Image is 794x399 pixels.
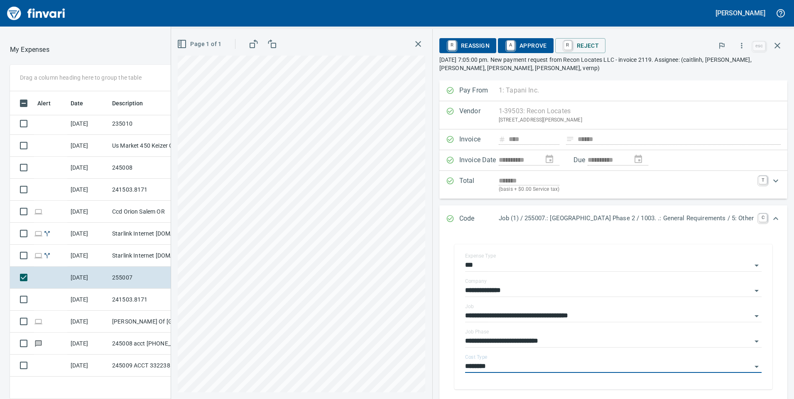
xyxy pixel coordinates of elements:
p: (basis + $0.00 Service tax) [499,185,754,194]
button: Flag [713,36,731,55]
td: 255007 [109,267,184,289]
nav: breadcrumb [10,45,49,55]
td: 245009 ACCT 332238 [109,355,184,377]
p: Total [459,176,499,194]
td: 245008 [109,157,184,179]
label: Company [465,279,487,284]
button: Page 1 of 1 [175,36,225,52]
td: Starlink Internet [DOMAIN_NAME] CA - Willow [109,245,184,267]
td: Ccd Orion Salem OR [109,201,184,223]
p: Drag a column heading here to group the table [20,73,142,82]
td: [DATE] [67,333,109,355]
p: [DATE] 7:05:00 pm. New payment request from Recon Locates LLC - invoice 2119. Assignee: (caitlinh... [439,56,787,72]
td: 235010 [109,113,184,135]
td: [DATE] [67,157,109,179]
td: [DATE] [67,201,109,223]
td: Starlink Internet [DOMAIN_NAME] CA - [PERSON_NAME] [109,223,184,245]
td: 245008 acct [PHONE_NUMBER] [109,333,184,355]
button: RReject [555,38,605,53]
span: Alert [37,98,51,108]
div: Expand [439,205,787,233]
button: [PERSON_NAME] [713,7,767,19]
h5: [PERSON_NAME] [716,9,765,17]
p: My Expenses [10,45,49,55]
button: Open [751,285,762,297]
span: Online transaction [34,231,43,236]
span: Online transaction [34,319,43,324]
p: Job (1) / 255007.: [GEOGRAPHIC_DATA] Phase 2 / 1003. .: General Requirements / 5: Other [499,214,754,223]
td: [DATE] [67,245,109,267]
a: A [507,41,515,50]
span: Description [112,98,143,108]
button: Open [751,260,762,271]
td: [DATE] [67,135,109,157]
td: [DATE] [67,311,109,333]
span: Online transaction [34,253,43,258]
button: Open [751,310,762,322]
span: Reassign [446,39,490,53]
span: Close invoice [751,36,787,56]
td: [DATE] [67,113,109,135]
td: [DATE] [67,267,109,289]
a: T [759,176,767,184]
span: Reject [562,39,599,53]
span: Description [112,98,154,108]
span: Date [71,98,94,108]
button: AApprove [498,38,554,53]
label: Cost Type [465,355,488,360]
a: R [564,41,572,50]
button: RReassign [439,38,496,53]
a: R [448,41,456,50]
td: [DATE] [67,223,109,245]
label: Job Phase [465,329,489,334]
button: Open [751,336,762,347]
span: Date [71,98,83,108]
td: [DATE] [67,355,109,377]
label: Expense Type [465,253,496,258]
td: 241503.8171 [109,289,184,311]
td: [DATE] [67,179,109,201]
span: Alert [37,98,61,108]
a: C [759,214,767,222]
span: Approve [505,39,547,53]
label: Job [465,304,474,309]
a: esc [753,41,765,51]
img: Finvari [5,3,67,23]
td: Us Market 450 Keizer OR [109,135,184,157]
div: Expand [439,171,787,199]
span: Page 1 of 1 [179,39,221,49]
button: Open [751,361,762,372]
span: Online transaction [34,209,43,214]
td: [DATE] [67,289,109,311]
span: Split transaction [43,253,51,258]
p: Code [459,214,499,224]
td: [PERSON_NAME] Of [GEOGRAPHIC_DATA] [GEOGRAPHIC_DATA] [109,311,184,333]
button: More [733,36,751,55]
span: Has messages [34,341,43,346]
td: 241503.8171 [109,179,184,201]
span: Split transaction [43,231,51,236]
